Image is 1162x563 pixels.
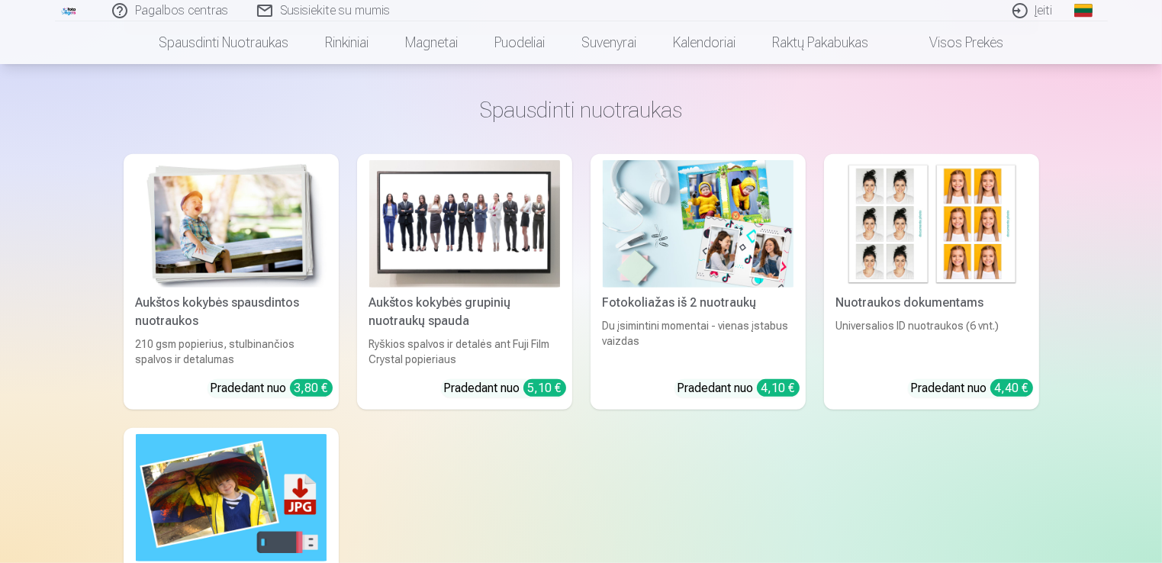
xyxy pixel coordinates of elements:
div: 4,10 € [757,379,800,397]
div: 210 gsm popierius, stulbinančios spalvos ir detalumas [130,336,333,367]
div: Universalios ID nuotraukos (6 vnt.) [830,318,1033,367]
div: Nuotraukos dokumentams [830,294,1033,312]
a: Suvenyrai [563,21,655,64]
div: Du įsimintini momentai - vienas įstabus vaizdas [597,318,800,367]
a: Nuotraukos dokumentamsNuotraukos dokumentamsUniversalios ID nuotraukos (6 vnt.)Pradedant nuo 4,40 € [824,154,1039,410]
a: Rinkiniai [307,21,387,64]
a: Aukštos kokybės grupinių nuotraukų spaudaAukštos kokybės grupinių nuotraukų spaudaRyškios spalvos... [357,154,572,410]
a: Puodeliai [476,21,563,64]
a: Visos prekės [887,21,1022,64]
img: Aukštos kokybės spausdintos nuotraukos [136,160,327,288]
div: Pradedant nuo [444,379,566,397]
img: /fa2 [61,6,78,15]
div: Pradedant nuo [211,379,333,397]
img: Aukštos kokybės grupinių nuotraukų spauda [369,160,560,288]
a: Magnetai [387,21,476,64]
h3: Spausdinti nuotraukas [136,96,1027,124]
img: Fotokoliažas iš 2 nuotraukų [603,160,793,288]
div: 4,40 € [990,379,1033,397]
div: Pradedant nuo [911,379,1033,397]
div: Ryškios spalvos ir detalės ant Fuji Film Crystal popieriaus [363,336,566,367]
div: Pradedant nuo [678,379,800,397]
div: Aukštos kokybės grupinių nuotraukų spauda [363,294,566,330]
a: Aukštos kokybės spausdintos nuotraukos Aukštos kokybės spausdintos nuotraukos210 gsm popierius, s... [124,154,339,410]
a: Kalendoriai [655,21,754,64]
img: Didelės raiškos skaitmeninė nuotrauka JPG formatu [136,434,327,561]
a: Fotokoliažas iš 2 nuotraukųFotokoliažas iš 2 nuotraukųDu įsimintini momentai - vienas įstabus vai... [591,154,806,410]
div: Fotokoliažas iš 2 nuotraukų [597,294,800,312]
div: Aukštos kokybės spausdintos nuotraukos [130,294,333,330]
div: 3,80 € [290,379,333,397]
img: Nuotraukos dokumentams [836,160,1027,288]
a: Raktų pakabukas [754,21,887,64]
div: 5,10 € [523,379,566,397]
a: Spausdinti nuotraukas [140,21,307,64]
